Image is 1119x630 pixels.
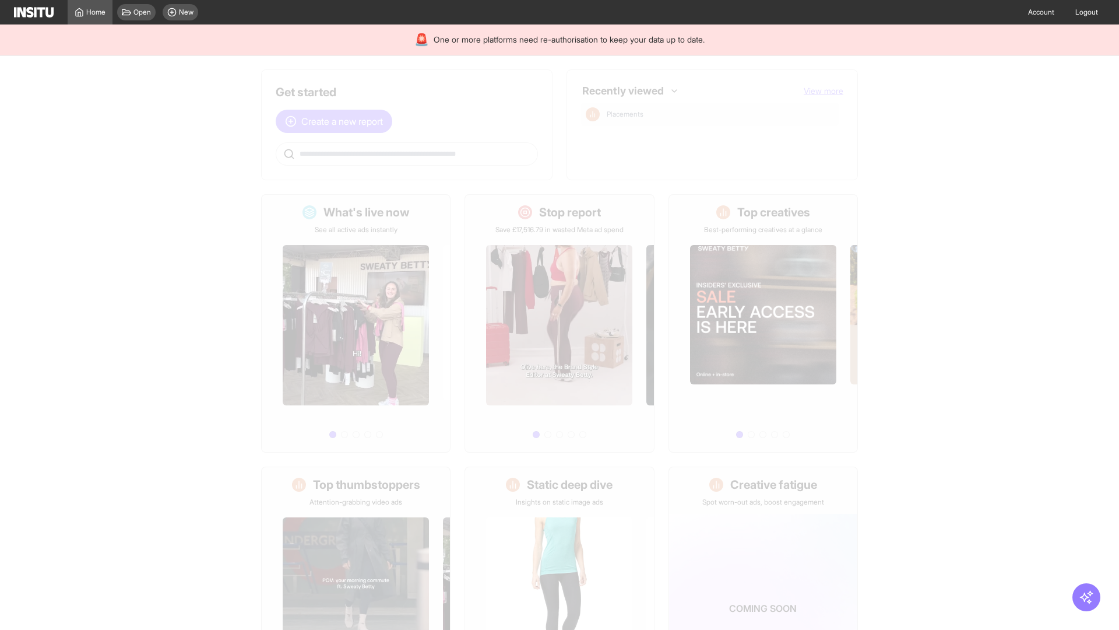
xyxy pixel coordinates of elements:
img: Logo [14,7,54,17]
div: 🚨 [414,32,429,48]
span: New [179,8,193,17]
span: Home [86,8,105,17]
span: One or more platforms need re-authorisation to keep your data up to date. [434,34,705,45]
span: Open [133,8,151,17]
